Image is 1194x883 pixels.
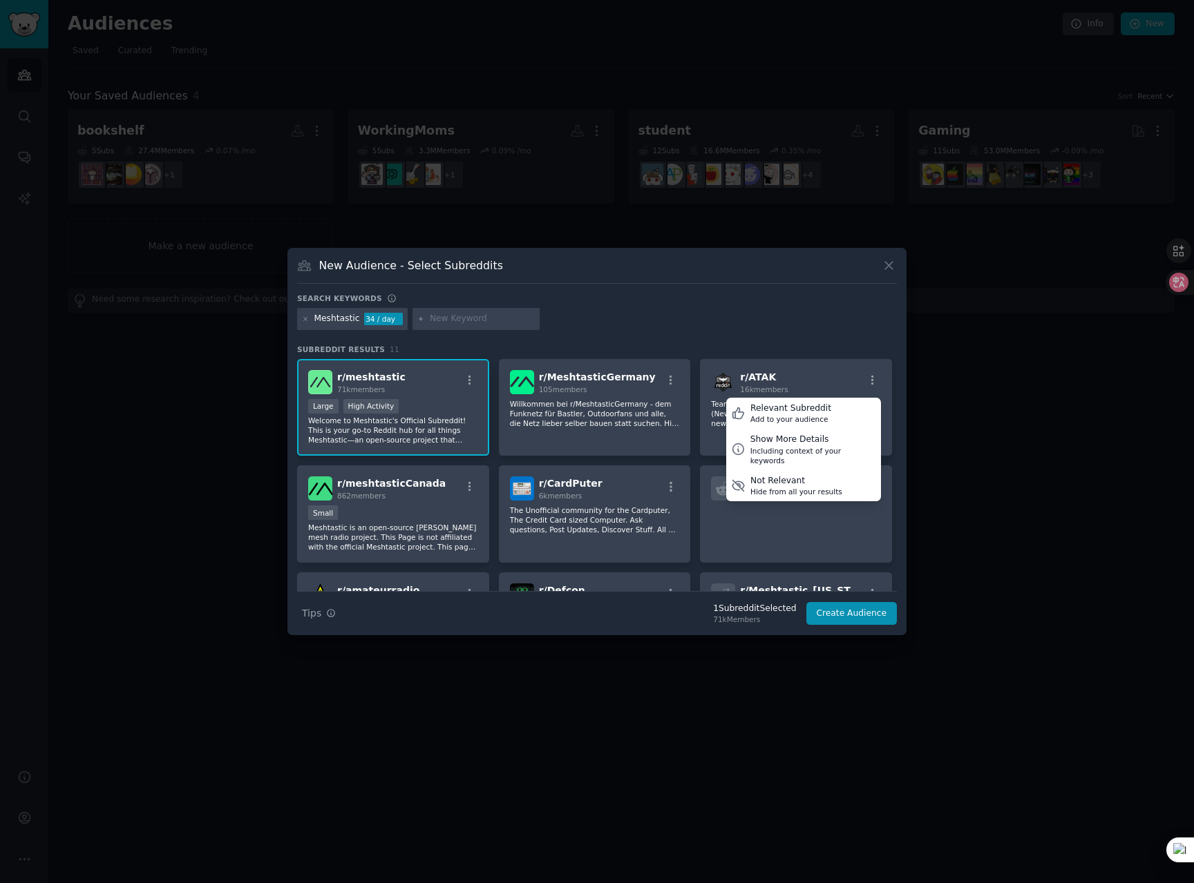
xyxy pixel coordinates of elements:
[510,399,680,428] p: Willkommen bei r/MeshtasticGermany - dem Funknetz für Bastler, Outdoorfans und alle, die Netz Iie...
[750,475,842,487] div: Not Relevant
[308,583,332,608] img: amateurradio
[750,434,876,446] div: Show More Details
[430,313,535,325] input: New Keyword
[750,487,842,496] div: Hide from all your results
[337,585,419,596] span: r/ amateurradio
[510,505,680,534] p: The Unofficial community for the Cardputer, The Credit Card sized Computer. Ask questions, Post U...
[510,370,534,394] img: MeshtasticGermany
[308,505,338,520] div: Small
[539,478,603,489] span: r/ CardPuter
[302,606,321,621] span: Tips
[364,313,403,325] div: 34 / day
[337,385,385,394] span: 71k members
[297,345,385,354] span: Subreddit Results
[713,614,796,624] div: 71k Members
[319,258,503,273] h3: New Audience - Select Subreddits
[806,602,898,625] button: Create Audience
[740,585,874,596] span: r/ Meshtastic_[US_STATE]
[297,601,341,625] button: Tips
[308,399,339,414] div: Large
[539,492,582,500] span: 6k members
[308,370,332,394] img: meshtastic
[337,478,446,489] span: r/ meshtasticCanada
[308,416,478,445] p: Welcome to Meshtastic's Official Subreddit! This is your go-to Reddit hub for all things Meshtast...
[510,583,534,608] img: Defcon
[750,402,831,415] div: Relevant Subreddit
[510,476,534,501] img: CardPuter
[308,523,478,552] p: Meshtastic is an open-source [PERSON_NAME] mesh radio project. This Page is not affiliated with t...
[337,492,386,500] span: 862 members
[713,603,796,615] div: 1 Subreddit Selected
[750,414,831,424] div: Add to your audience
[539,385,587,394] span: 105 members
[390,345,399,353] span: 11
[740,371,776,382] span: r/ ATAK
[711,370,735,394] img: ATAK
[539,371,656,382] span: r/ MeshtasticGermany
[308,476,332,501] img: meshtasticCanada
[740,385,788,394] span: 16k members
[750,446,876,465] div: Including context of your keywords
[343,399,399,414] div: High Activity
[539,585,585,596] span: r/ Defcon
[314,313,360,325] div: Meshtastic
[711,399,881,428] p: Team Awareness Kit (TAK) Reddit Community (News, Information and Development) -- For new TAK user...
[337,371,406,382] span: r/ meshtastic
[297,293,382,303] h3: Search keywords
